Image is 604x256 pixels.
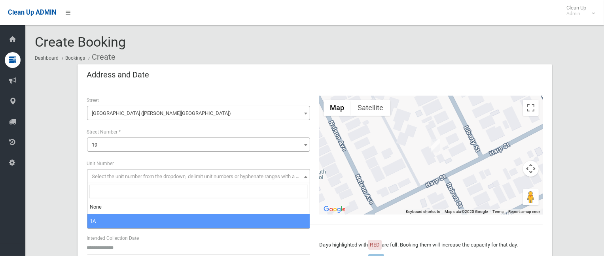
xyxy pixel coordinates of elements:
span: Harp Street (BELMORE 2192) [89,108,308,119]
span: Harp Street (BELMORE 2192) [87,106,310,120]
span: 19 [89,139,308,151]
span: Map data ©2025 Google [445,209,488,214]
button: Toggle fullscreen view [523,100,539,116]
button: Keyboard shortcuts [406,209,440,215]
li: Create [86,50,115,64]
span: Clean Up ADMIN [8,9,56,16]
button: Show street map [324,100,351,116]
span: 19 [87,137,310,152]
span: Clean Up [562,5,594,17]
span: 1A [90,218,96,224]
small: Admin [566,11,586,17]
a: Bookings [65,55,85,61]
a: Open this area in Google Maps (opens a new window) [322,204,348,215]
a: Terms (opens in new tab) [493,209,504,214]
span: None [90,204,102,210]
a: Report a map error [509,209,540,214]
span: Select the unit number from the dropdown, delimit unit numbers or hyphenate ranges with a comma [92,173,313,179]
p: Days highlighted with are full. Booking them will increase the capacity for that day. [320,240,543,250]
a: Dashboard [35,55,59,61]
button: Drag Pegman onto the map to open Street View [523,189,539,205]
span: Create Booking [35,34,126,50]
span: RED [370,242,380,248]
img: Google [322,204,348,215]
header: Address and Date [78,67,159,83]
span: 19 [92,142,98,148]
button: Map camera controls [523,161,539,177]
div: 19 Harp Street, BELMORE NSW 2192 [431,139,440,152]
button: Show satellite imagery [351,100,390,116]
